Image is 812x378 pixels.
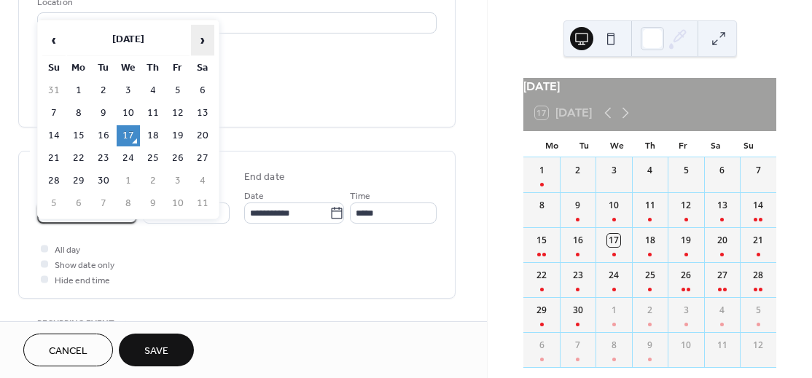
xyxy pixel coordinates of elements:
[166,170,190,192] td: 3
[92,193,115,214] td: 7
[571,339,585,352] div: 7
[607,234,620,247] div: 17
[607,269,620,282] div: 24
[166,125,190,146] td: 19
[535,131,568,157] div: Mo
[67,80,90,101] td: 1
[607,199,620,212] div: 10
[523,78,776,95] div: [DATE]
[191,148,214,169] td: 27
[55,258,114,273] span: Show date only
[568,131,601,157] div: Tu
[166,58,190,79] th: Fr
[535,269,548,282] div: 22
[141,193,165,214] td: 9
[535,199,548,212] div: 8
[716,304,729,317] div: 4
[42,193,66,214] td: 5
[644,269,657,282] div: 25
[350,189,370,204] span: Time
[535,234,548,247] div: 15
[644,164,657,177] div: 4
[244,189,264,204] span: Date
[679,234,692,247] div: 19
[49,344,87,359] span: Cancel
[699,131,732,157] div: Sa
[666,131,699,157] div: Fr
[67,103,90,124] td: 8
[43,25,65,55] span: ‹
[117,80,140,101] td: 3
[644,234,657,247] div: 18
[752,304,765,317] div: 5
[42,170,66,192] td: 28
[752,199,765,212] div: 14
[644,199,657,212] div: 11
[191,170,214,192] td: 4
[42,103,66,124] td: 7
[191,80,214,101] td: 6
[601,131,633,157] div: We
[141,148,165,169] td: 25
[117,58,140,79] th: We
[117,170,140,192] td: 1
[119,334,194,366] button: Save
[67,58,90,79] th: Mo
[535,339,548,352] div: 6
[92,58,115,79] th: Tu
[55,243,80,258] span: All day
[67,148,90,169] td: 22
[716,269,729,282] div: 27
[752,339,765,352] div: 12
[679,269,692,282] div: 26
[679,304,692,317] div: 3
[607,339,620,352] div: 8
[42,148,66,169] td: 21
[535,164,548,177] div: 1
[141,125,165,146] td: 18
[679,199,692,212] div: 12
[141,170,165,192] td: 2
[191,125,214,146] td: 20
[571,304,585,317] div: 30
[117,193,140,214] td: 8
[607,164,620,177] div: 3
[117,103,140,124] td: 10
[144,344,168,359] span: Save
[633,131,666,157] div: Th
[67,193,90,214] td: 6
[92,125,115,146] td: 16
[571,269,585,282] div: 23
[244,170,285,185] div: End date
[571,234,585,247] div: 16
[92,103,115,124] td: 9
[535,304,548,317] div: 29
[117,148,140,169] td: 24
[192,25,214,55] span: ›
[92,170,115,192] td: 30
[191,58,214,79] th: Sa
[716,339,729,352] div: 11
[571,164,585,177] div: 2
[166,193,190,214] td: 10
[67,125,90,146] td: 15
[67,170,90,192] td: 29
[37,316,114,331] span: Recurring event
[716,199,729,212] div: 13
[679,339,692,352] div: 10
[23,334,113,366] button: Cancel
[752,164,765,177] div: 7
[42,125,66,146] td: 14
[42,58,66,79] th: Su
[716,234,729,247] div: 20
[92,80,115,101] td: 2
[42,80,66,101] td: 31
[67,25,190,56] th: [DATE]
[732,131,765,157] div: Su
[716,164,729,177] div: 6
[752,234,765,247] div: 21
[166,80,190,101] td: 5
[141,103,165,124] td: 11
[141,80,165,101] td: 4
